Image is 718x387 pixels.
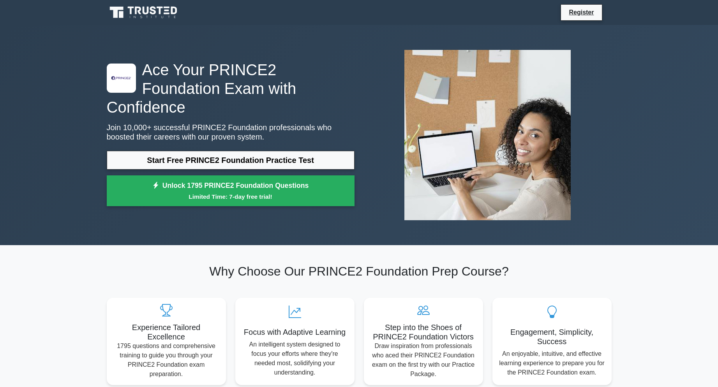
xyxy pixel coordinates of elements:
h5: Step into the Shoes of PRINCE2 Foundation Victors [370,323,477,341]
p: Join 10,000+ successful PRINCE2 Foundation professionals who boosted their careers with our prove... [107,123,355,141]
h2: Why Choose Our PRINCE2 Foundation Prep Course? [107,264,612,279]
small: Limited Time: 7-day free trial! [116,192,345,201]
p: An intelligent system designed to focus your efforts where they're needed most, solidifying your ... [242,340,348,377]
h1: Ace Your PRINCE2 Foundation Exam with Confidence [107,60,355,117]
h5: Engagement, Simplicity, Success [499,327,605,346]
p: 1795 questions and comprehensive training to guide you through your PRINCE2 Foundation exam prepa... [113,341,220,379]
p: Draw inspiration from professionals who aced their PRINCE2 Foundation exam on the first try with ... [370,341,477,379]
h5: Experience Tailored Excellence [113,323,220,341]
a: Unlock 1795 PRINCE2 Foundation QuestionsLimited Time: 7-day free trial! [107,175,355,207]
a: Register [564,7,598,17]
h5: Focus with Adaptive Learning [242,327,348,337]
a: Start Free PRINCE2 Foundation Practice Test [107,151,355,170]
p: An enjoyable, intuitive, and effective learning experience to prepare you for the PRINCE2 Foundat... [499,349,605,377]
